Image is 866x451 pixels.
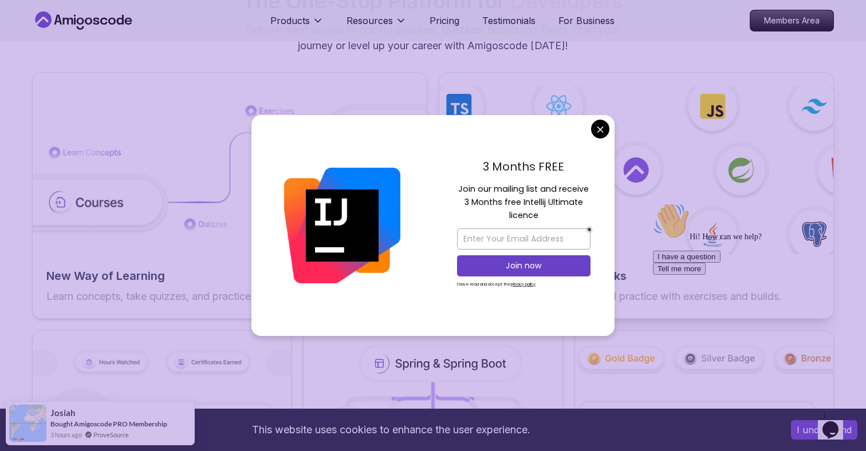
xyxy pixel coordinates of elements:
[5,5,41,41] img: :wave:
[482,14,536,27] a: Testimonials
[818,405,855,440] iframe: chat widget
[9,405,46,442] img: provesource social proof notification image
[9,417,774,442] div: This website uses cookies to enhance the user experience.
[648,198,855,399] iframe: chat widget
[46,288,413,304] p: Learn concepts, take quizzes, and practice with exercises and builds.
[420,78,853,263] img: features img
[750,10,834,31] a: Members Area
[5,53,72,65] button: I have a question
[50,408,76,418] span: josiah
[750,10,833,31] p: Members Area
[791,420,857,440] button: Accept cookies
[270,14,324,37] button: Products
[50,420,73,428] span: Bought
[270,14,310,27] p: Products
[453,268,820,284] h2: Master In-Demand Tech Stacks
[347,14,407,37] button: Resources
[5,5,211,77] div: 👋Hi! How can we help?I have a questionTell me more
[74,420,167,428] a: Amigoscode PRO Membership
[33,104,427,236] img: features img
[430,14,459,27] a: Pricing
[347,14,393,27] p: Resources
[50,430,82,440] span: 3 hours ago
[558,14,615,27] a: For Business
[46,268,413,284] h2: New Way of Learning
[5,34,113,43] span: Hi! How can we help?
[453,288,820,304] p: Learn concepts, take quizzes, and practice with exercises and builds.
[5,65,57,77] button: Tell me more
[93,430,129,440] a: ProveSource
